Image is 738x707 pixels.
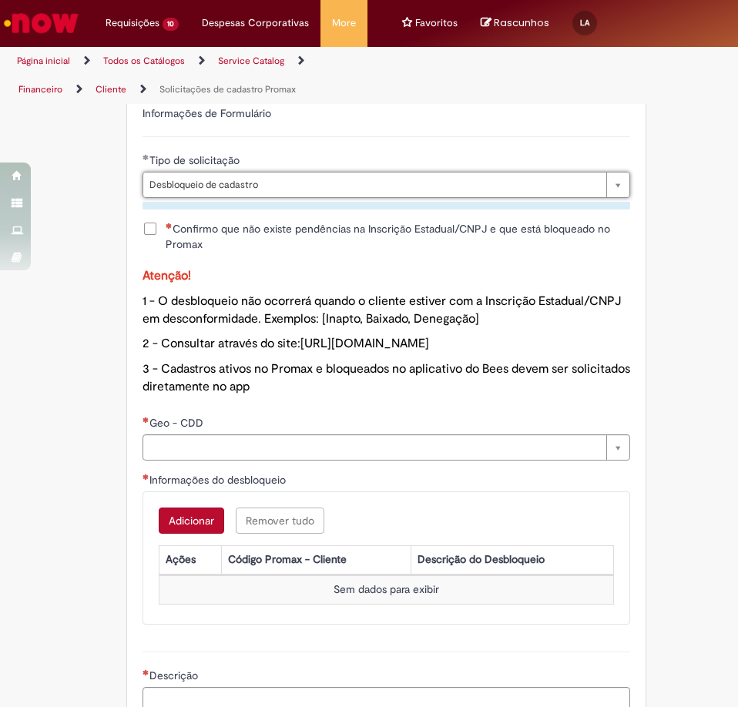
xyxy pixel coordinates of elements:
[481,15,549,30] a: No momento, sua lista de rascunhos tem 0 Itens
[149,153,243,167] span: Tipo de solicitação
[166,223,173,229] span: Necessários
[143,293,622,327] span: 1 - O desbloqueio não ocorrerá quando o cliente estiver com a Inscrição Estadual/CNPJ em desconfo...
[143,336,429,351] span: 2 - Consultar através do site:
[2,8,81,39] img: ServiceNow
[143,434,630,461] a: Limpar campo Geo - CDD
[149,473,289,487] span: Informações do desbloqueio
[149,668,201,682] span: Descrição
[159,545,222,574] th: Ações
[221,545,411,574] th: Código Promax - Cliente
[143,417,149,423] span: Necessários
[143,268,191,283] span: Atenção!
[494,15,549,30] span: Rascunhos
[415,15,458,31] span: Favoritos
[106,15,159,31] span: Requisições
[18,83,62,95] a: Financeiro
[332,15,356,31] span: More
[580,18,589,28] span: LA
[143,474,149,480] span: Necessários
[103,55,185,67] a: Todos os Catálogos
[166,221,630,252] span: Confirmo que não existe pendências na Inscrição Estadual/CNPJ e que está bloqueado no Promax
[12,47,357,104] ul: Trilhas de página
[300,336,429,351] a: [URL][DOMAIN_NAME]
[159,575,614,604] td: Sem dados para exibir
[149,416,206,430] span: Geo - CDD
[149,173,599,197] span: Desbloqueio de cadastro
[143,669,149,675] span: Necessários
[143,361,630,394] span: 3 - Cadastros ativos no Promax e bloqueados no aplicativo do Bees devem ser solicitados diretamen...
[159,83,296,95] a: Solicitações de cadastro Promax
[17,55,70,67] a: Página inicial
[159,508,224,534] button: Add a row for Informações do desbloqueio
[411,545,614,574] th: Descrição do Desbloqueio
[96,83,126,95] a: Cliente
[218,55,284,67] a: Service Catalog
[143,106,271,120] label: Informações de Formulário
[202,15,309,31] span: Despesas Corporativas
[143,154,149,160] span: Obrigatório Preenchido
[163,18,179,31] span: 10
